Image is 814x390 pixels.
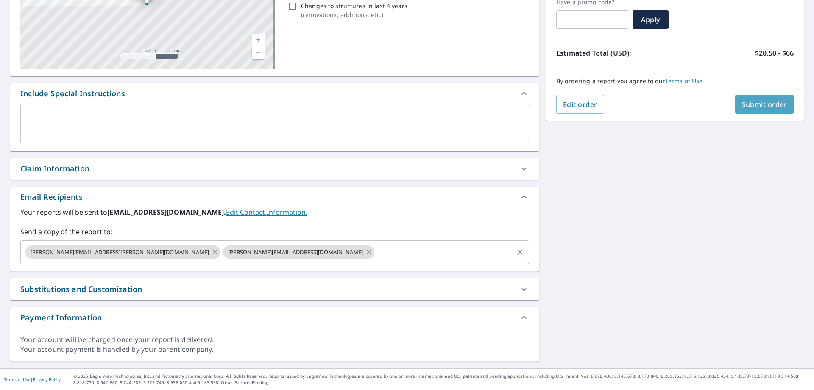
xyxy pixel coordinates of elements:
div: Payment Information [20,312,102,323]
span: Submit order [742,100,787,109]
a: EditContactInfo [226,208,307,217]
div: Email Recipients [20,191,83,203]
a: Current Level 17, Zoom In [252,34,265,46]
div: Include Special Instructions [10,83,539,104]
button: Clear [514,246,526,258]
a: Current Level 17, Zoom Out [252,46,265,59]
button: Submit order [735,95,794,114]
div: Substitutions and Customization [20,283,142,295]
p: ( renovations, additions, etc. ) [301,10,407,19]
div: [PERSON_NAME][EMAIL_ADDRESS][DOMAIN_NAME] [223,245,374,259]
div: Your account will be charged once your report is delivered. [20,335,529,345]
p: | [4,377,61,382]
label: Your reports will be sent to [20,207,529,217]
button: Edit order [556,95,604,114]
b: [EMAIL_ADDRESS][DOMAIN_NAME]. [107,208,226,217]
p: $20.50 - $66 [755,48,794,58]
p: Estimated Total (USD): [556,48,675,58]
span: Edit order [563,100,597,109]
a: Privacy Policy [33,376,61,382]
div: Include Special Instructions [20,88,125,99]
div: Substitutions and Customization [10,278,539,300]
div: [PERSON_NAME][EMAIL_ADDRESS][PERSON_NAME][DOMAIN_NAME] [25,245,220,259]
span: Apply [639,15,662,24]
div: Your account payment is handled by your parent company. [20,345,529,354]
a: Terms of Use [665,77,703,85]
p: Changes to structures in last 4 years [301,1,407,10]
p: By ordering a report you agree to our [556,77,794,85]
div: Claim Information [10,158,539,180]
div: Email Recipients [10,187,539,207]
div: Claim Information [20,163,89,174]
button: Apply [633,10,669,29]
p: © 2025 Eagle View Technologies, Inc. and Pictometry International Corp. All Rights Reserved. Repo... [73,373,810,386]
span: [PERSON_NAME][EMAIL_ADDRESS][DOMAIN_NAME] [223,248,368,256]
div: Payment Information [10,307,539,328]
a: Terms of Use [4,376,31,382]
label: Send a copy of the report to: [20,227,529,237]
span: [PERSON_NAME][EMAIL_ADDRESS][PERSON_NAME][DOMAIN_NAME] [25,248,214,256]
